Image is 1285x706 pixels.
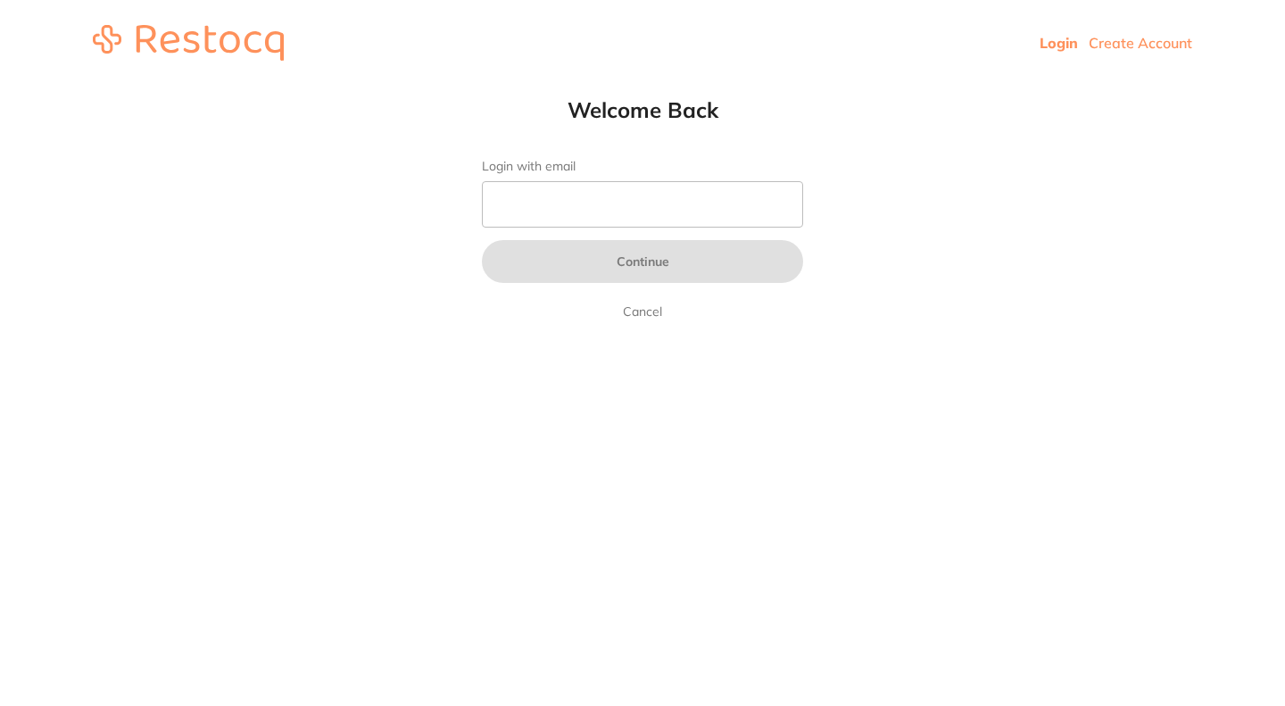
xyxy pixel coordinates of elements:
label: Login with email [482,159,803,174]
img: restocq_logo.svg [93,25,284,61]
button: Continue [482,240,803,283]
a: Login [1040,34,1078,52]
a: Create Account [1089,34,1192,52]
h1: Welcome Back [446,96,839,123]
a: Cancel [619,301,666,322]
